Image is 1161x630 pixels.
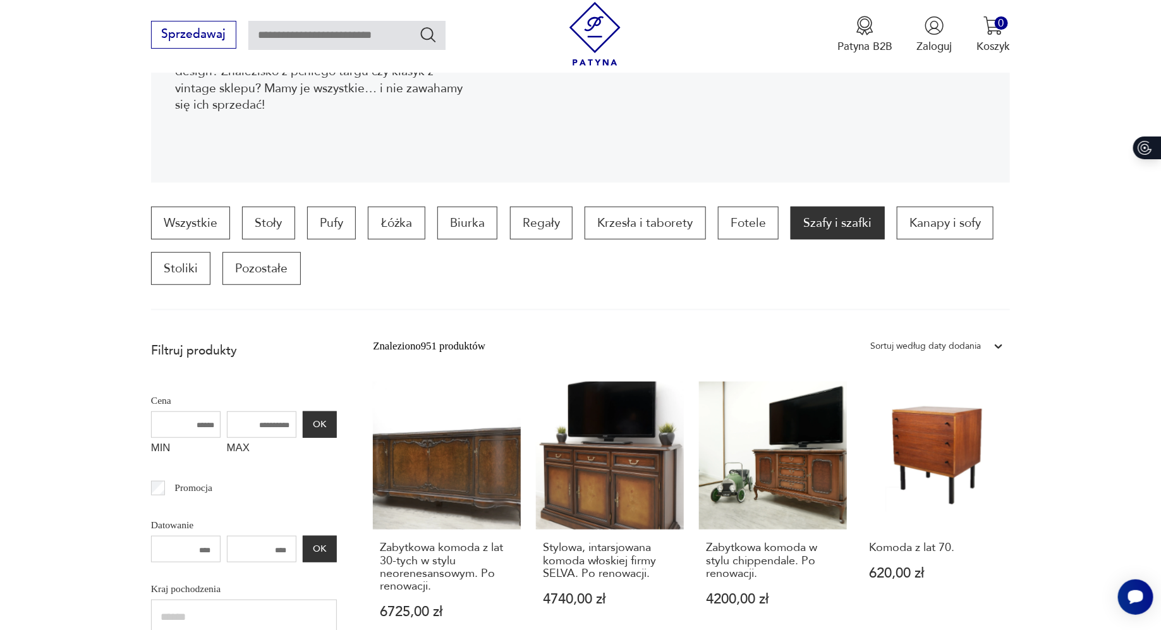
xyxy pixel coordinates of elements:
img: Ikona medalu [855,16,875,35]
div: 0 [995,16,1008,30]
iframe: Smartsupp widget button [1118,579,1153,615]
div: Sortuj według daty dodania [870,338,981,354]
a: Stoły [242,207,295,239]
button: Zaloguj [917,16,952,54]
img: Patyna - sklep z meblami i dekoracjami vintage [563,2,627,66]
h3: Stylowa, intarsjowana komoda włoskiej firmy SELVA. Po renowacji. [543,542,677,580]
button: Sprzedawaj [151,21,236,49]
div: Znaleziono 951 produktów [373,338,485,354]
img: Ikonka użytkownika [925,16,944,35]
a: Fotele [718,207,779,239]
p: Cena [151,392,337,409]
p: Szafka RTV czy nocna? Palisander czy industrial design? Znalezisko z pchlego targu czy klasyk z v... [175,47,470,114]
a: Ikona medaluPatyna B2B [837,16,892,54]
img: Ikona koszyka [983,16,1003,35]
h3: Zabytkowa komoda z lat 30-tych w stylu neorenesansowym. Po renowacji. [380,542,514,593]
a: Pozostałe [222,252,300,285]
a: Pufy [307,207,356,239]
a: Regały [510,207,573,239]
a: Wszystkie [151,207,230,239]
label: MIN [151,438,221,462]
button: OK [303,411,337,438]
p: Koszyk [976,39,1010,54]
p: 4740,00 zł [543,593,677,606]
a: Sprzedawaj [151,30,236,40]
a: Biurka [437,207,497,239]
p: Kraj pochodzenia [151,581,337,597]
p: Datowanie [151,517,337,533]
a: Szafy i szafki [791,207,884,239]
h3: Zabytkowa komoda w stylu chippendale. Po renowacji. [706,542,840,580]
a: Stoliki [151,252,210,285]
p: Filtruj produkty [151,342,337,359]
a: Łóżka [368,207,425,239]
h3: Komoda z lat 70. [869,542,1003,554]
button: 0Koszyk [976,16,1010,54]
label: MAX [227,438,296,462]
a: Krzesła i taborety [585,207,705,239]
p: Promocja [174,480,212,496]
button: Patyna B2B [837,16,892,54]
a: Kanapy i sofy [897,207,994,239]
p: 620,00 zł [869,567,1003,580]
button: Szukaj [419,25,437,44]
p: Zaloguj [917,39,952,54]
p: Patyna B2B [837,39,892,54]
p: 4200,00 zł [706,593,840,606]
p: 6725,00 zł [380,605,514,619]
button: OK [303,536,337,562]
